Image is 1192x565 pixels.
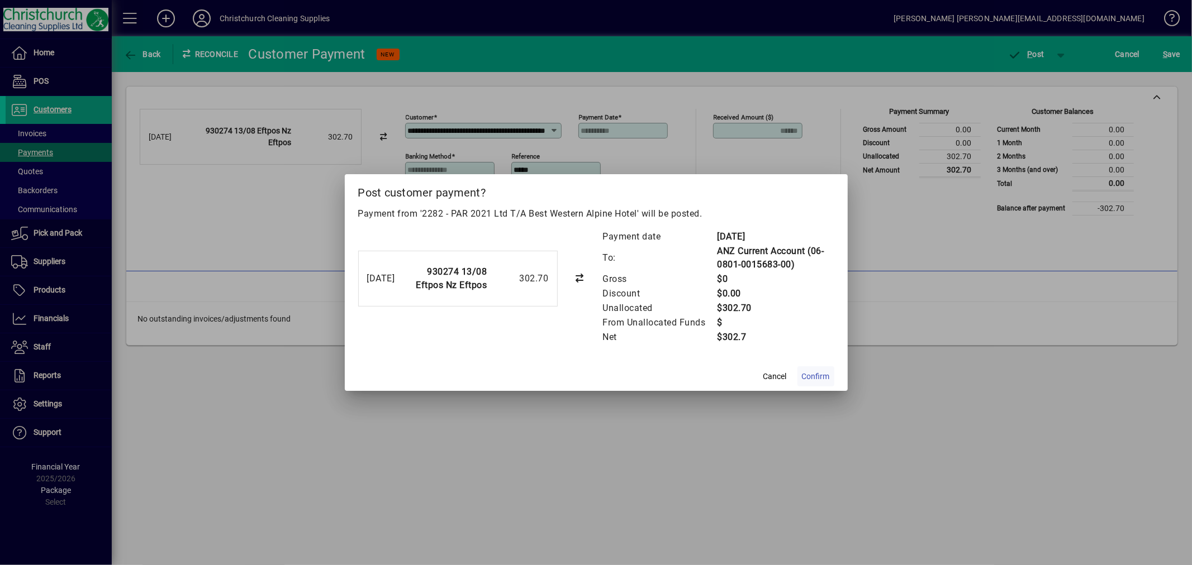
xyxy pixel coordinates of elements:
[802,371,830,382] span: Confirm
[797,366,834,386] button: Confirm
[757,366,793,386] button: Cancel
[602,301,717,315] td: Unallocated
[717,286,834,301] td: $0.00
[717,244,834,272] td: ANZ Current Account (06-0801-0015683-00)
[717,229,834,244] td: [DATE]
[763,371,787,382] span: Cancel
[602,330,717,344] td: Net
[717,272,834,286] td: $0
[602,244,717,272] td: To:
[602,286,717,301] td: Discount
[602,229,717,244] td: Payment date
[367,272,395,285] div: [DATE]
[717,330,834,344] td: $302.7
[345,174,848,207] h2: Post customer payment?
[602,315,717,330] td: From Unallocated Funds
[358,207,834,221] p: Payment from '2282 - PAR 2021 Ltd T/A Best Western Alpine Hotel' will be posted.
[493,272,549,285] div: 302.70
[717,301,834,315] td: $302.70
[602,272,717,286] td: Gross
[416,266,487,290] strong: 930274 13/08 Eftpos Nz Eftpos
[717,315,834,330] td: $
